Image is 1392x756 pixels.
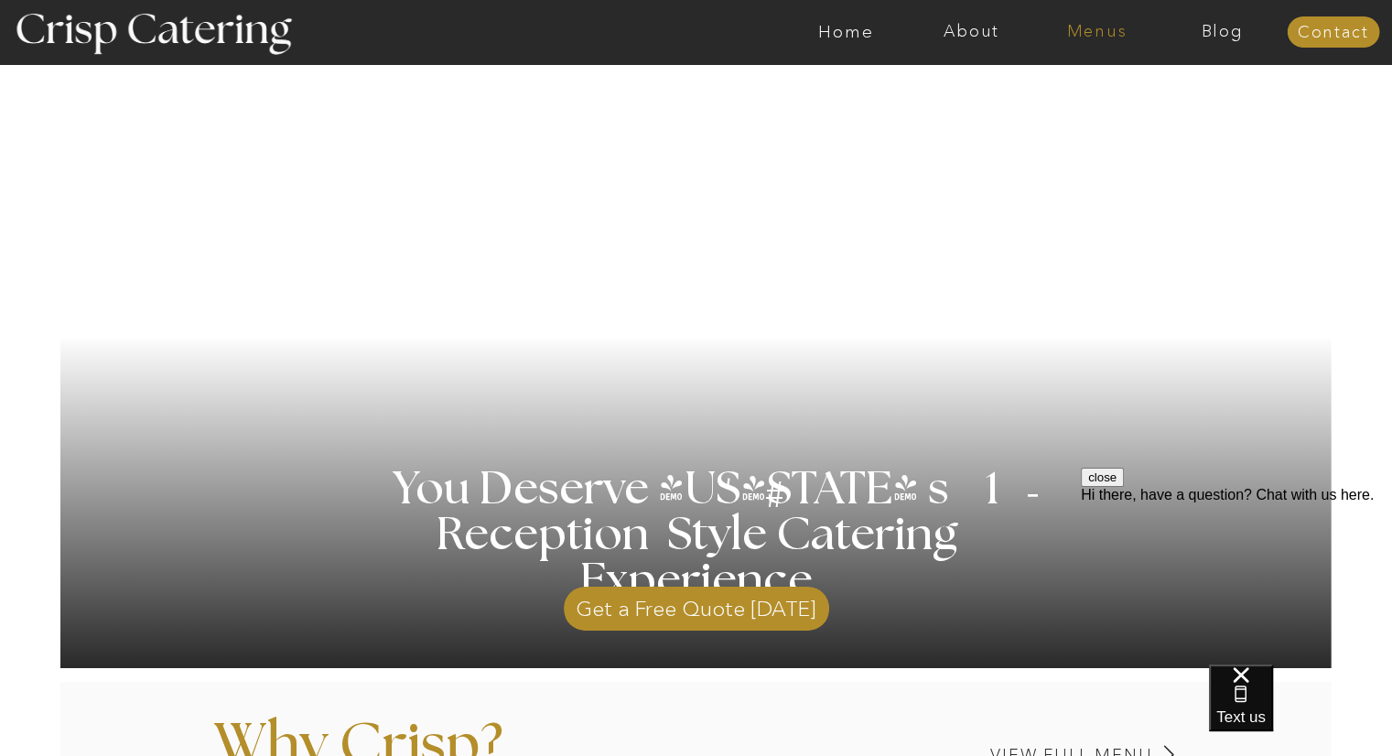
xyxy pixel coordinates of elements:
h3: ' [691,468,766,513]
h1: You Deserve [US_STATE] s 1 Reception Style Catering Experience [329,467,1064,604]
h3: # [725,477,829,530]
iframe: podium webchat widget bubble [1209,664,1392,756]
a: About [909,23,1034,41]
h3: ' [991,446,1044,550]
a: Contact [1287,24,1379,42]
a: Home [783,23,909,41]
a: Get a Free Quote [DATE] [564,578,829,631]
iframe: podium webchat widget prompt [1081,468,1392,687]
a: Blog [1160,23,1285,41]
a: Menus [1034,23,1160,41]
